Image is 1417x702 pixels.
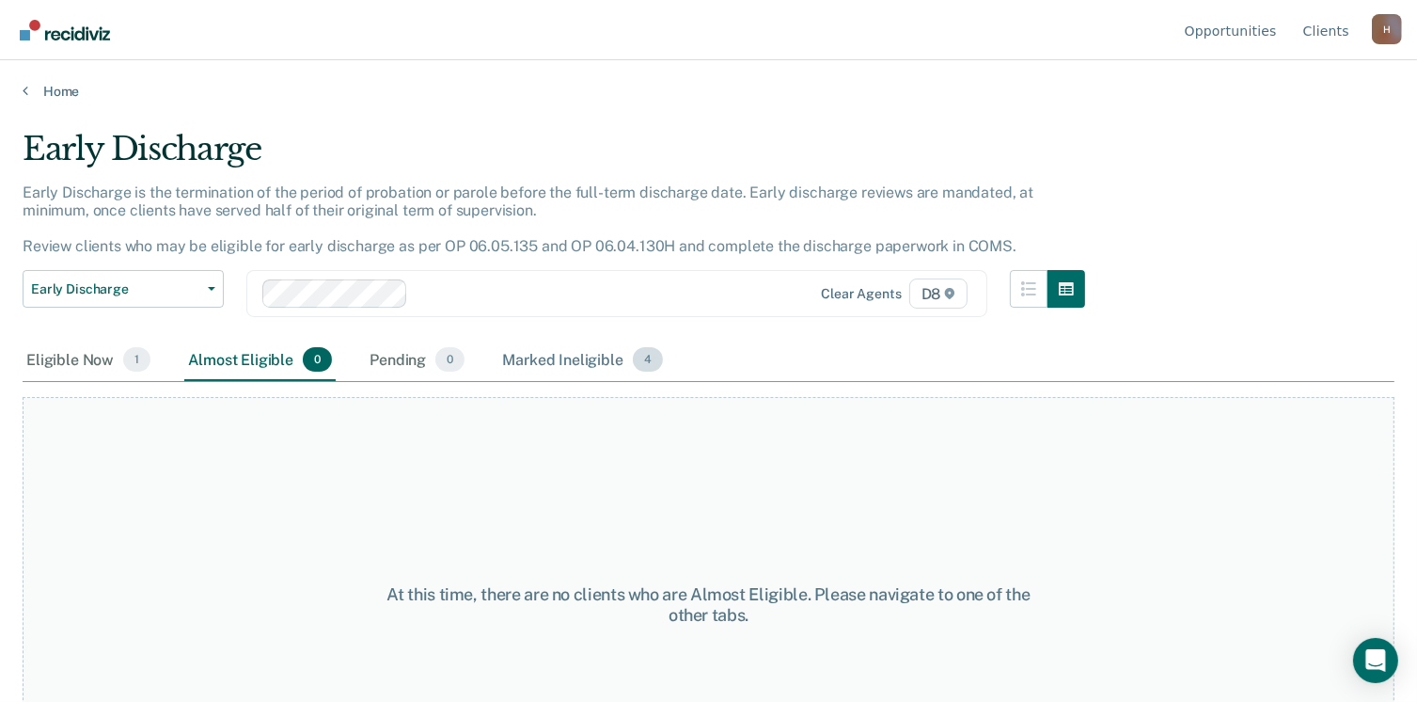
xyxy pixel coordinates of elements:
div: Clear agents [821,286,901,302]
p: Early Discharge is the termination of the period of probation or parole before the full-term disc... [23,183,1033,256]
div: Open Intercom Messenger [1353,638,1398,683]
button: Profile dropdown button [1372,14,1402,44]
div: Pending0 [366,340,468,381]
div: Eligible Now1 [23,340,154,381]
span: 4 [633,347,663,372]
span: D8 [909,279,968,309]
button: Early Discharge [23,270,224,308]
div: Almost Eligible0 [184,340,336,381]
span: Early Discharge [31,281,200,297]
div: H [1372,14,1402,44]
img: Recidiviz [20,20,110,40]
span: 0 [435,347,464,372]
div: At this time, there are no clients who are Almost Eligible. Please navigate to one of the other t... [366,584,1051,625]
span: 0 [303,347,332,372]
div: Marked Ineligible4 [498,340,667,381]
span: 1 [123,347,150,372]
a: Home [23,83,1394,100]
div: Early Discharge [23,130,1085,183]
